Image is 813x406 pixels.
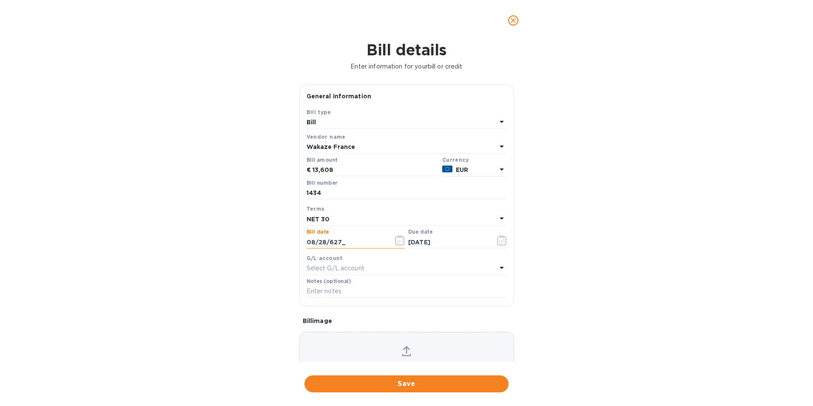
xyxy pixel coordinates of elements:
input: € Enter bill amount [313,164,439,177]
b: Currency [442,157,469,163]
button: Save [304,375,509,392]
b: EUR [456,166,468,173]
label: Bill amount [307,157,337,163]
b: Vendor name [307,134,346,140]
p: Bill image [303,317,511,325]
label: Due date [408,230,432,235]
label: Bill number [307,180,337,186]
h1: Bill details [7,41,806,59]
label: Bill date [307,230,329,235]
p: Enter information for your bill or credit [7,62,806,71]
input: Enter bill number [307,187,507,200]
b: General information [307,93,372,100]
input: Due date [408,236,489,249]
span: Save [311,379,502,389]
b: Terms [307,206,325,212]
b: Bill [307,119,316,126]
input: Enter notes [307,285,507,298]
b: Wakaze France [307,143,355,150]
b: NET 30 [307,216,330,223]
label: Notes (optional) [307,279,351,284]
button: close [503,10,523,31]
b: Bill type [307,109,331,115]
input: Select date [307,236,387,249]
p: Choose a bill and drag it here [300,361,514,379]
div: € [307,164,313,177]
p: Select G/L account [307,264,364,273]
b: G/L account [307,255,343,261]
